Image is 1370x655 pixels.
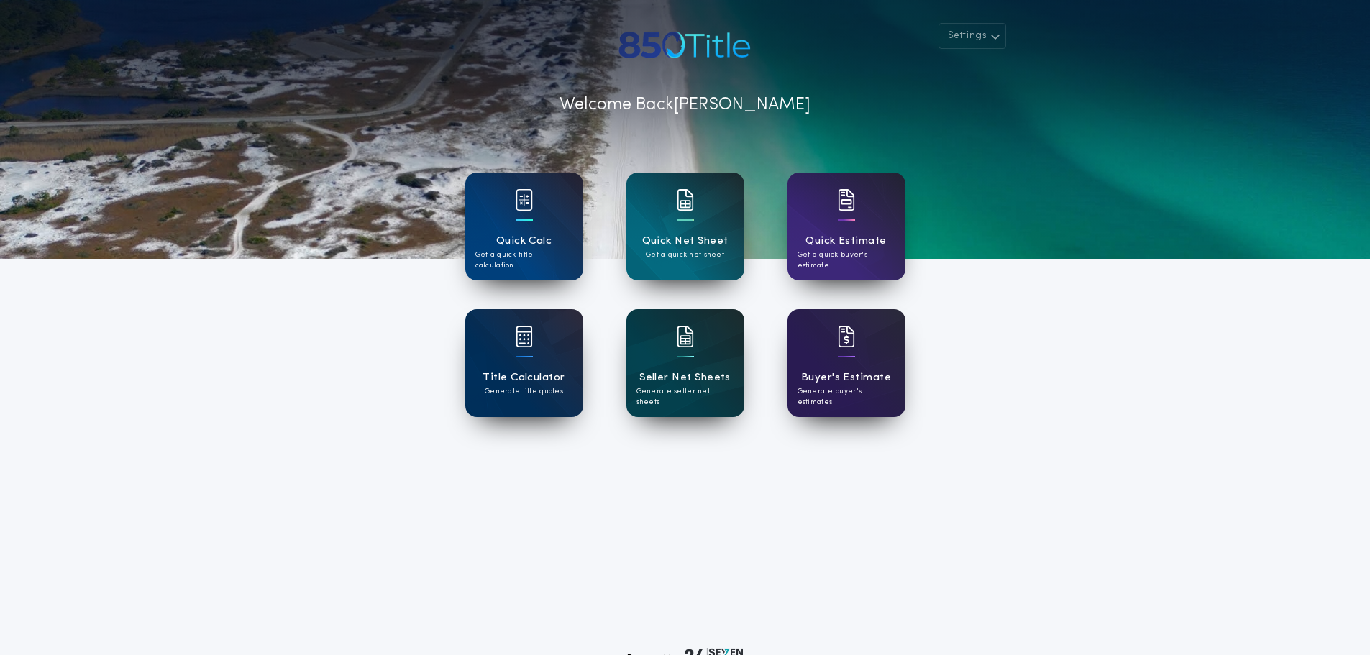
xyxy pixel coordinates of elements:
a: card iconQuick CalcGet a quick title calculation [465,173,583,280]
h1: Title Calculator [483,370,565,386]
p: Welcome Back [PERSON_NAME] [560,92,810,118]
img: account-logo [615,23,755,66]
p: Get a quick buyer's estimate [798,249,895,271]
img: card icon [677,326,694,347]
h1: Buyer's Estimate [801,370,891,386]
img: card icon [838,326,855,347]
h1: Quick Net Sheet [642,233,729,249]
img: card icon [838,189,855,211]
p: Get a quick title calculation [475,249,573,271]
a: card iconBuyer's EstimateGenerate buyer's estimates [787,309,905,417]
h1: Seller Net Sheets [639,370,731,386]
img: card icon [677,189,694,211]
img: card icon [516,189,533,211]
p: Get a quick net sheet [646,249,724,260]
a: card iconSeller Net SheetsGenerate seller net sheets [626,309,744,417]
h1: Quick Estimate [805,233,887,249]
a: card iconQuick Net SheetGet a quick net sheet [626,173,744,280]
button: Settings [939,23,1006,49]
a: card iconQuick EstimateGet a quick buyer's estimate [787,173,905,280]
p: Generate seller net sheets [636,386,734,408]
p: Generate buyer's estimates [798,386,895,408]
a: card iconTitle CalculatorGenerate title quotes [465,309,583,417]
p: Generate title quotes [485,386,563,397]
h1: Quick Calc [496,233,552,249]
img: card icon [516,326,533,347]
